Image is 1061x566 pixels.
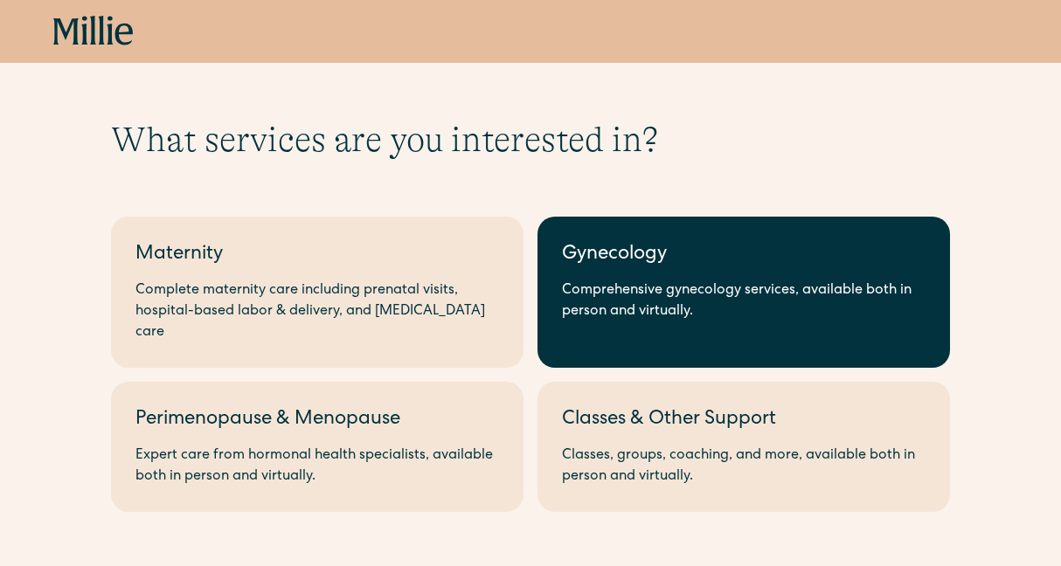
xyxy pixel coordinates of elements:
[111,382,524,512] a: Perimenopause & MenopauseExpert care from hormonal health specialists, available both in person a...
[135,445,499,487] div: Expert care from hormonal health specialists, available both in person and virtually.
[135,280,499,343] div: Complete maternity care including prenatal visits, hospital-based labor & delivery, and [MEDICAL_...
[111,119,950,161] h1: What services are you interested in?
[537,382,950,512] a: Classes & Other SupportClasses, groups, coaching, and more, available both in person and virtually.
[111,217,524,368] a: MaternityComplete maternity care including prenatal visits, hospital-based labor & delivery, and ...
[135,241,499,270] div: Maternity
[537,217,950,368] a: GynecologyComprehensive gynecology services, available both in person and virtually.
[562,445,926,487] div: Classes, groups, coaching, and more, available both in person and virtually.
[135,406,499,435] div: Perimenopause & Menopause
[562,241,926,270] div: Gynecology
[562,280,926,322] div: Comprehensive gynecology services, available both in person and virtually.
[562,406,926,435] div: Classes & Other Support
